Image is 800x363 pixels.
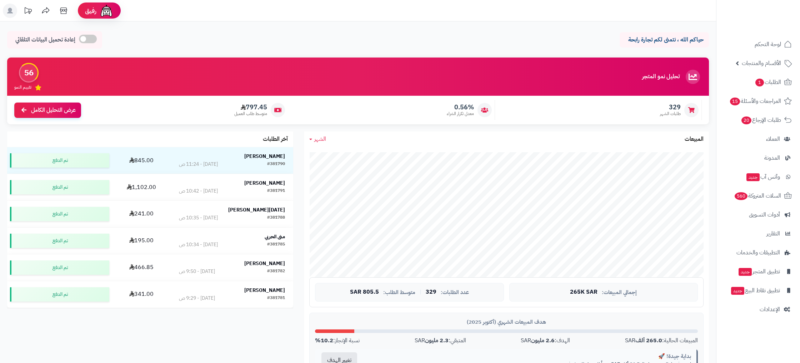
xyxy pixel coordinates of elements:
[746,172,780,182] span: وآتس آب
[112,147,171,174] td: 845.00
[660,103,681,111] span: 329
[721,130,796,148] a: العملاء
[685,136,704,143] h3: المبيعات
[642,74,680,80] h3: تحليل نمو المتجر
[738,267,780,277] span: تطبيق المتجر
[721,225,796,242] a: التقارير
[244,179,285,187] strong: [PERSON_NAME]
[721,149,796,166] a: المدونة
[721,187,796,204] a: السلات المتروكة560
[112,201,171,227] td: 241.00
[350,289,379,295] span: 805.5 SAR
[244,153,285,160] strong: [PERSON_NAME]
[31,106,76,114] span: عرض التحليل الكامل
[729,96,781,106] span: المراجعات والأسئلة
[660,111,681,117] span: طلبات الشهر
[746,173,760,181] span: جديد
[228,206,285,214] strong: [DATE][PERSON_NAME]
[447,111,474,117] span: معدل تكرار الشراء
[751,18,793,33] img: logo-2.png
[267,188,285,195] div: #381791
[415,337,466,345] div: المتبقي: SAR
[447,103,474,111] span: 0.56%
[179,295,215,302] div: [DATE] - 9:29 ص
[234,111,267,117] span: متوسط طلب العميل
[742,58,781,68] span: الأقسام والمنتجات
[14,103,81,118] a: عرض التحليل الكامل
[314,135,326,143] span: الشهر
[730,285,780,295] span: تطبيق نقاط البيع
[179,188,218,195] div: [DATE] - 10:42 ص
[99,4,114,18] img: ai-face.png
[721,36,796,53] a: لوحة التحكم
[10,234,109,248] div: تم الدفع
[755,77,781,87] span: الطلبات
[267,161,285,168] div: #381790
[112,281,171,308] td: 341.00
[721,168,796,185] a: وآتس آبجديد
[267,295,285,302] div: #381781
[764,153,780,163] span: المدونة
[625,36,704,44] p: حياكم الله ، نتمنى لكم تجارة رابحة
[721,206,796,223] a: أدوات التسويق
[369,353,691,360] div: بداية جيدة! 🚀
[85,6,96,15] span: رفيق
[244,287,285,294] strong: [PERSON_NAME]
[10,207,109,221] div: تم الدفع
[179,241,218,248] div: [DATE] - 10:34 ص
[721,111,796,129] a: طلبات الإرجاع20
[749,210,780,220] span: أدوات التسويق
[721,93,796,110] a: المراجعات والأسئلة15
[267,268,285,275] div: #381782
[309,135,326,143] a: الشهر
[730,98,740,105] span: 15
[734,191,781,201] span: السلات المتروكة
[755,79,764,86] span: 1
[383,289,415,295] span: متوسط الطلب:
[441,289,469,295] span: عدد الطلبات:
[179,268,215,275] div: [DATE] - 9:50 ص
[766,229,780,239] span: التقارير
[10,153,109,168] div: تم الدفع
[244,260,285,267] strong: [PERSON_NAME]
[721,282,796,299] a: تطبيق نقاط البيعجديد
[19,4,37,20] a: تحديثات المنصة
[15,36,75,44] span: إعادة تحميل البيانات التلقائي
[736,248,780,258] span: التطبيقات والخدمات
[755,39,781,49] span: لوحة التحكم
[315,318,698,326] div: هدف المبيعات الشهري (أكتوبر 2025)
[625,337,698,345] div: المبيعات الحالية: SAR
[721,244,796,261] a: التطبيقات والخدمات
[179,161,218,168] div: [DATE] - 11:24 ص
[426,289,436,295] span: 329
[721,301,796,318] a: الإعدادات
[635,336,662,345] strong: 265.0 ألف
[425,336,449,345] strong: 2.3 مليون
[10,180,109,194] div: تم الدفع
[721,263,796,280] a: تطبيق المتجرجديد
[315,336,333,345] strong: 10.2%
[267,214,285,222] div: #381788
[265,233,285,240] strong: منى الحربي
[10,260,109,275] div: تم الدفع
[263,136,288,143] h3: آخر الطلبات
[112,254,171,281] td: 466.85
[420,289,421,295] span: |
[721,74,796,91] a: الطلبات1
[234,103,267,111] span: 797.45
[731,287,744,295] span: جديد
[735,192,747,200] span: 560
[14,84,31,90] span: تقييم النمو
[766,134,780,144] span: العملاء
[602,289,637,295] span: إجمالي المبيعات:
[531,336,555,345] strong: 2.6 مليون
[315,337,360,345] div: نسبة الإنجاز:
[741,116,751,124] span: 20
[267,241,285,248] div: #381785
[741,115,781,125] span: طلبات الإرجاع
[739,268,752,276] span: جديد
[760,304,780,314] span: الإعدادات
[112,228,171,254] td: 195.00
[570,289,597,295] span: 265K SAR
[112,174,171,200] td: 1,102.00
